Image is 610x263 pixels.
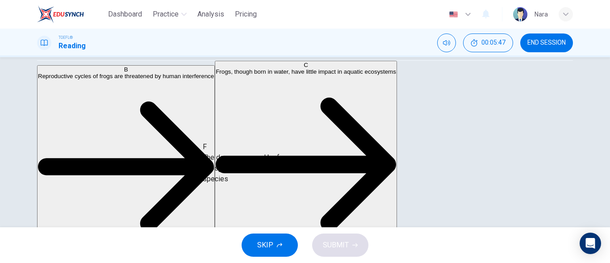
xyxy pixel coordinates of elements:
[463,33,513,52] button: 00:05:47
[38,66,214,72] div: B
[149,6,190,22] button: Practice
[216,68,396,75] span: Frogs, though born in water, have little impact in aquatic ecosystems
[58,41,86,51] h1: Reading
[37,65,215,257] button: BReproductive cycles of frogs are threatened by human interference
[257,239,273,251] span: SKIP
[535,9,548,20] div: ์Nara
[448,11,459,18] img: en
[215,61,397,258] button: CFrogs, though born in water, have little impact in aquatic ecosystems
[527,39,566,46] span: END SESSION
[216,62,396,68] div: C
[197,9,224,20] span: Analysis
[513,7,527,21] img: Profile picture
[58,34,73,41] span: TOEFL®
[37,5,104,23] a: EduSynch logo
[104,6,146,22] button: Dashboard
[437,33,456,52] div: Mute
[153,9,179,20] span: Practice
[580,233,601,254] div: Open Intercom Messenger
[463,33,513,52] div: Hide
[231,6,260,22] button: Pricing
[242,234,298,257] button: SKIP
[37,5,84,23] img: EduSynch logo
[194,6,228,22] button: Analysis
[235,9,257,20] span: Pricing
[38,72,214,79] span: Reproductive cycles of frogs are threatened by human interference
[520,33,573,52] button: END SESSION
[481,39,506,46] span: 00:05:47
[108,9,142,20] span: Dashboard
